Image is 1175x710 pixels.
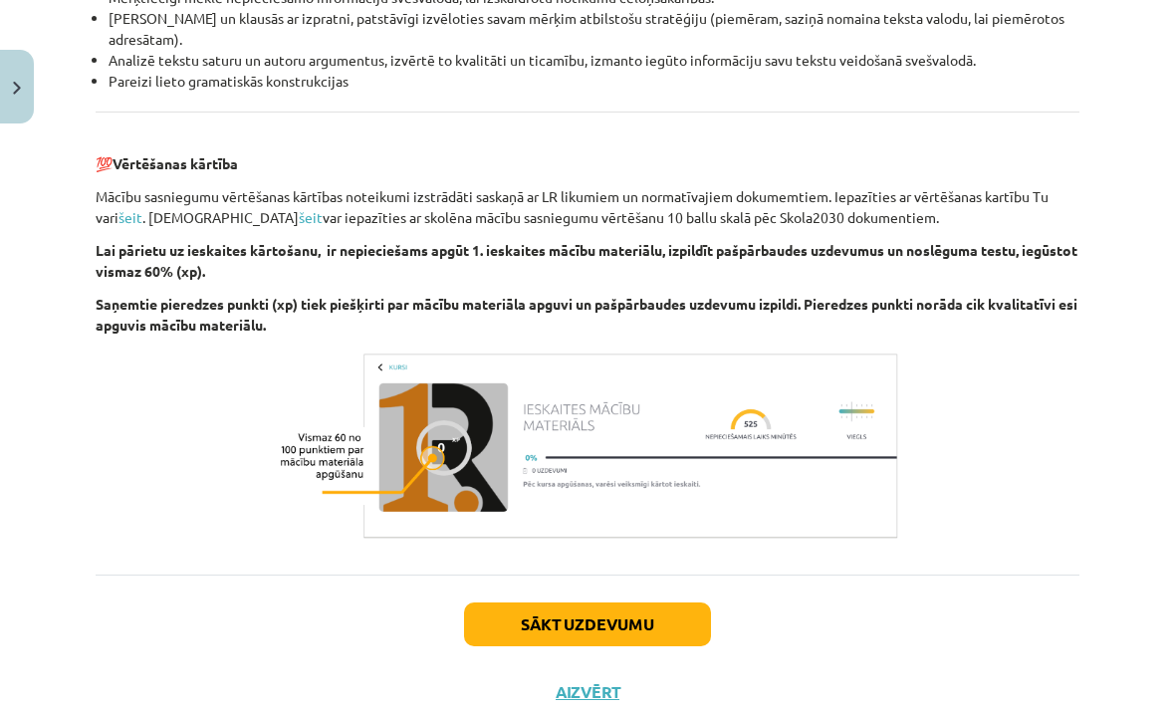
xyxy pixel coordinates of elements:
[118,208,142,226] a: šeit
[96,186,1079,228] p: Mācību sasniegumu vērtēšanas kārtības noteikumi izstrādāti saskaņā ar LR likumiem un normatīvajie...
[113,154,238,172] b: Vērtēšanas kārtība
[96,132,1079,174] p: 💯
[109,71,1079,92] li: Pareizi lieto gramatiskās konstrukcijas
[96,295,1077,334] b: Saņemtie pieredzes punkti (xp) tiek piešķirti par mācību materiāla apguvi un pašpārbaudes uzdevum...
[299,208,323,226] a: šeit
[109,50,1079,71] li: Analizē tekstu saturu un autoru argumentus, izvērtē to kvalitāti un ticamību, izmanto iegūto info...
[109,8,1079,50] li: [PERSON_NAME] un klausās ar izpratni, patstāvīgi izvēloties savam mērķim atbilstošu stratēģiju (p...
[13,82,21,95] img: icon-close-lesson-0947bae3869378f0d4975bcd49f059093ad1ed9edebbc8119c70593378902aed.svg
[464,602,711,646] button: Sākt uzdevumu
[550,682,625,702] button: Aizvērt
[96,241,1077,280] b: Lai pārietu uz ieskaites kārtošanu, ir nepieciešams apgūt 1. ieskaites mācību materiālu, izpildīt...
